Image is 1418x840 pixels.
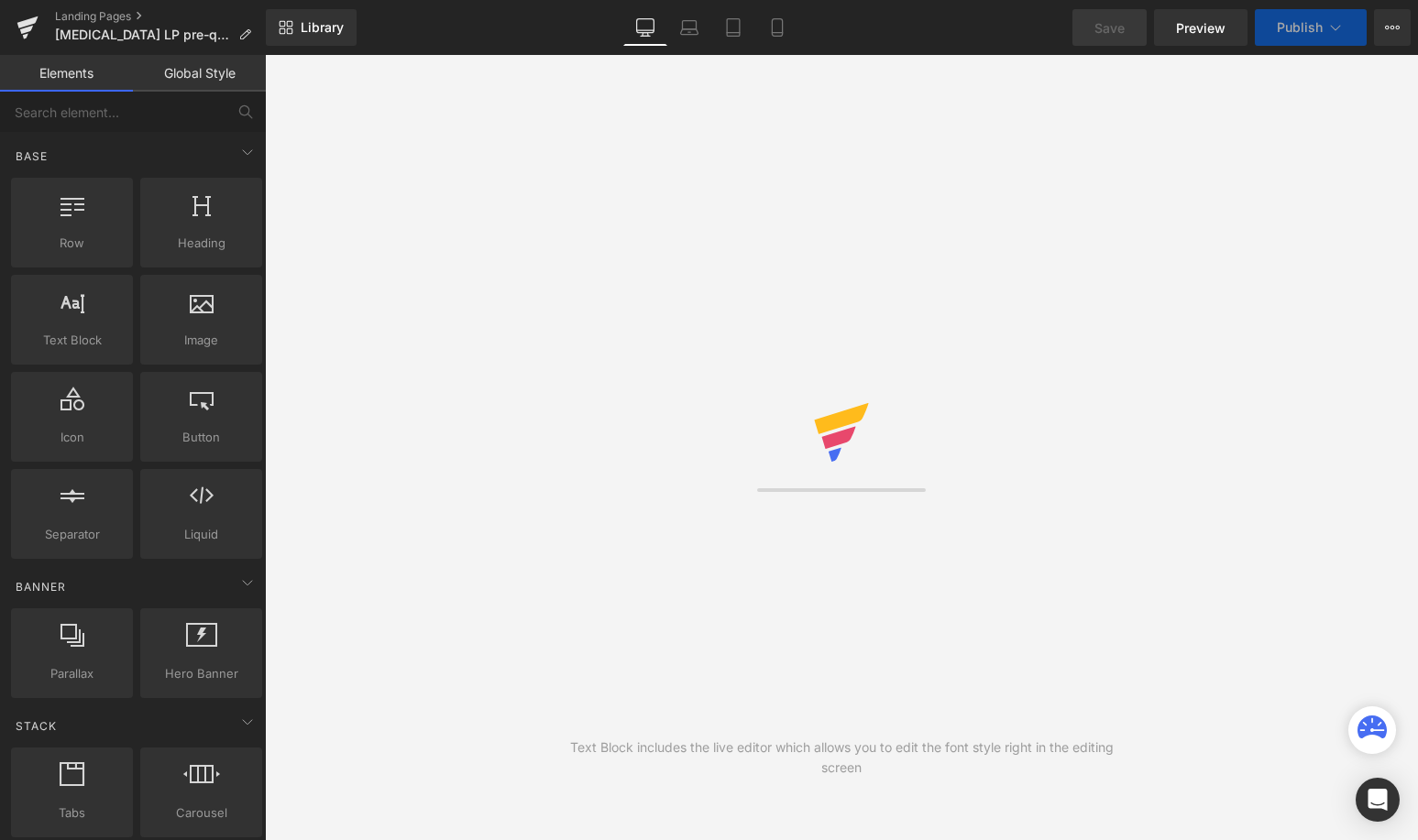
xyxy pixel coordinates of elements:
a: Global Style [133,55,266,92]
span: Liquid [146,525,257,544]
span: Base [14,147,49,165]
button: More [1374,9,1411,46]
div: Open Intercom Messenger [1356,778,1400,822]
a: Laptop [667,9,711,46]
span: Tabs [16,803,127,823]
span: Preview [1176,18,1226,38]
span: Publish [1277,20,1323,35]
span: Button [146,428,257,447]
span: [MEDICAL_DATA] LP pre-quiz page REBRAND [55,27,231,42]
a: Desktop [623,9,667,46]
span: Library [301,19,344,36]
span: Carousel [146,803,257,823]
span: Heading [146,234,257,253]
span: Separator [16,525,127,544]
a: Mobile [755,9,799,46]
a: Tablet [711,9,755,46]
span: Stack [14,717,59,735]
a: New Library [266,9,357,46]
span: Parallax [16,664,127,683]
a: Landing Pages [55,9,266,24]
span: Row [16,234,127,253]
span: Text Block [16,331,127,350]
div: Text Block includes the live editor which allows you to edit the font style right in the editing ... [554,737,1130,778]
span: Hero Banner [146,664,257,683]
span: Save [1094,18,1125,38]
button: Publish [1255,9,1367,46]
a: Preview [1154,9,1248,46]
span: Icon [16,428,127,447]
span: Banner [14,578,68,595]
span: Image [146,331,257,350]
